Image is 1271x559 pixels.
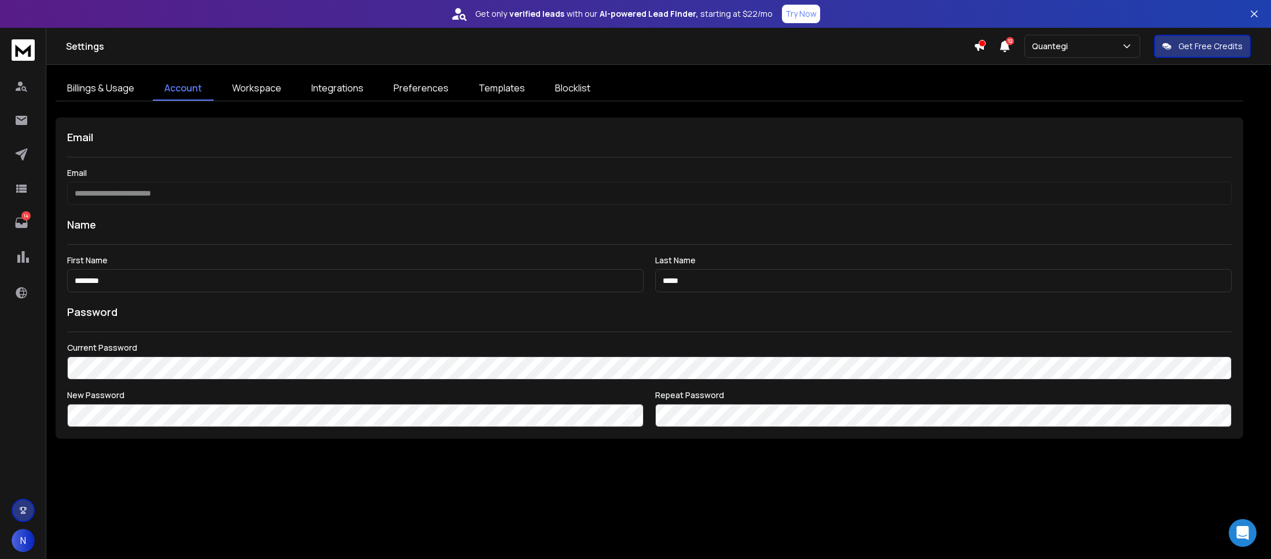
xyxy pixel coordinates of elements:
label: Repeat Password [655,391,1232,399]
span: 12 [1006,37,1014,45]
button: Get Free Credits [1154,35,1251,58]
div: Open Intercom Messenger [1229,519,1257,547]
label: New Password [67,391,644,399]
strong: verified leads [509,8,564,20]
p: Get only with our starting at $22/mo [475,8,773,20]
a: Templates [467,76,537,101]
label: Current Password [67,344,1232,352]
a: Blocklist [543,76,602,101]
a: Account [153,76,214,101]
h1: Name [67,216,1232,233]
button: N [12,529,35,552]
a: Billings & Usage [56,76,146,101]
p: Try Now [785,8,817,20]
p: 14 [21,211,31,220]
p: Get Free Credits [1178,41,1243,52]
label: Email [67,169,1232,177]
h1: Settings [66,39,974,53]
strong: AI-powered Lead Finder, [600,8,698,20]
a: Preferences [382,76,460,101]
label: Last Name [655,256,1232,264]
img: logo [12,39,35,61]
p: Quantegi [1032,41,1072,52]
a: 14 [10,211,33,234]
a: Integrations [300,76,375,101]
a: Workspace [221,76,293,101]
label: First Name [67,256,644,264]
button: Try Now [782,5,820,23]
h1: Email [67,129,1232,145]
h1: Password [67,304,117,320]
